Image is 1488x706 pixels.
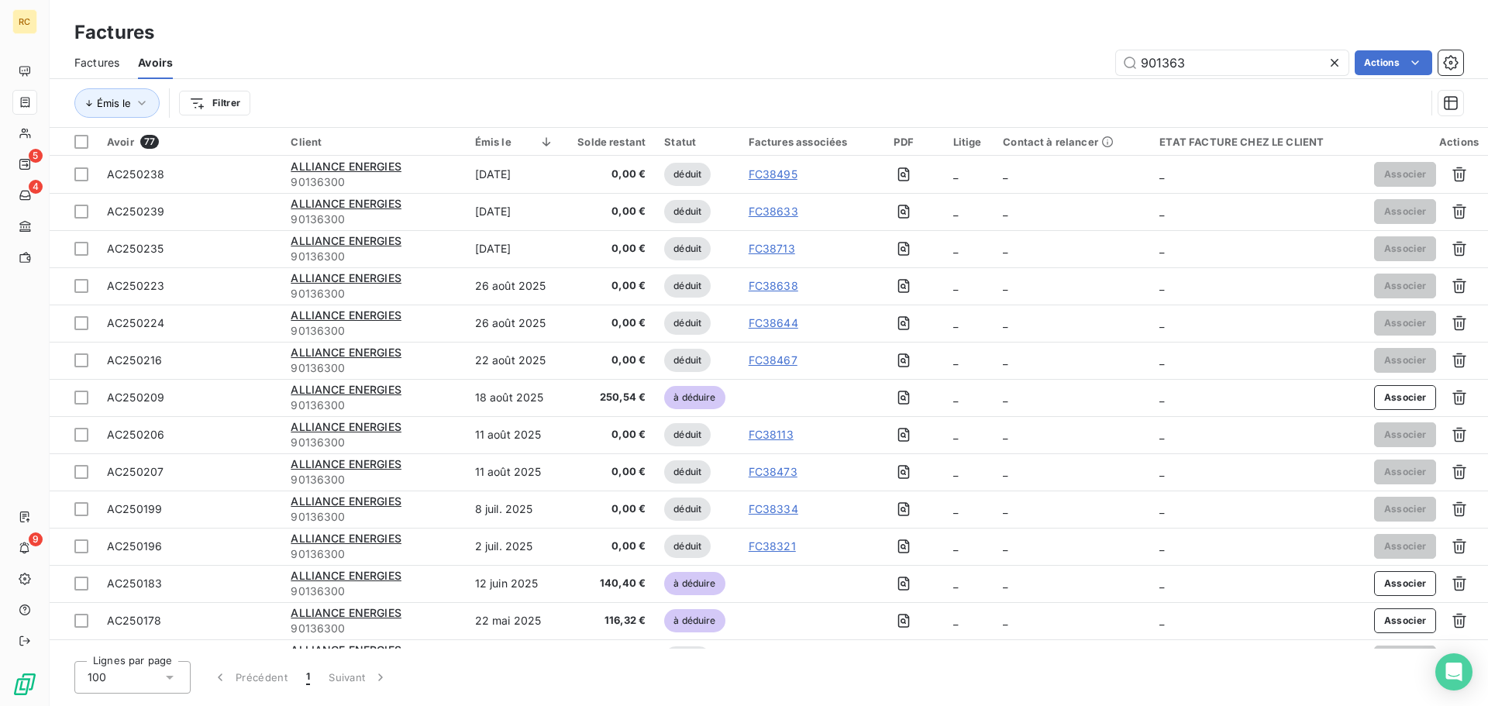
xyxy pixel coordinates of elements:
[107,205,164,218] span: AC250239
[664,274,711,298] span: déduit
[953,279,958,292] span: _
[1159,242,1164,255] span: _
[1374,422,1437,447] button: Associer
[1003,539,1007,553] span: _
[466,342,563,379] td: 22 août 2025
[107,136,134,148] span: Avoir
[466,491,563,528] td: 8 juil. 2025
[1159,428,1164,441] span: _
[1003,136,1141,148] div: Contact à relancer
[664,349,711,372] span: déduit
[466,639,563,677] td: 19 mai 2025
[475,136,554,148] div: Émis le
[291,457,401,470] span: ALLIANCE ENERGIES
[203,661,297,694] button: Précédent
[953,502,958,515] span: _
[573,427,646,443] span: 0,00 €
[953,428,958,441] span: _
[291,360,456,376] span: 90136300
[466,453,563,491] td: 11 août 2025
[664,609,725,632] span: à déduire
[1374,646,1437,670] button: Associer
[88,670,106,685] span: 100
[873,136,934,148] div: PDF
[749,353,797,368] a: FC38467
[1355,50,1432,75] button: Actions
[1159,316,1164,329] span: _
[291,532,401,545] span: ALLIANCE ENERGIES
[29,180,43,194] span: 4
[291,643,401,656] span: ALLIANCE ENERGIES
[291,271,401,284] span: ALLIANCE ENERGIES
[749,278,798,294] a: FC38638
[1159,577,1164,590] span: _
[953,316,958,329] span: _
[749,204,798,219] a: FC38633
[1159,502,1164,515] span: _
[953,242,958,255] span: _
[291,323,456,339] span: 90136300
[1374,497,1437,522] button: Associer
[1159,136,1355,148] div: ETAT FACTURE CHEZ LE CLIENT
[1159,539,1164,553] span: _
[749,241,795,257] a: FC38713
[573,464,646,480] span: 0,00 €
[291,308,401,322] span: ALLIANCE ENERGIES
[1159,391,1164,404] span: _
[953,136,985,148] div: Litige
[573,315,646,331] span: 0,00 €
[107,502,162,515] span: AC250199
[306,670,310,685] span: 1
[107,167,164,181] span: AC250238
[573,539,646,554] span: 0,00 €
[140,135,159,149] span: 77
[291,346,401,359] span: ALLIANCE ENERGIES
[291,174,456,190] span: 90136300
[107,614,161,627] span: AC250178
[664,163,711,186] span: déduit
[297,661,319,694] button: 1
[12,672,37,697] img: Logo LeanPay
[291,249,456,264] span: 90136300
[291,212,456,227] span: 90136300
[1374,534,1437,559] button: Associer
[466,379,563,416] td: 18 août 2025
[107,353,162,367] span: AC250216
[953,614,958,627] span: _
[1159,167,1164,181] span: _
[1003,614,1007,627] span: _
[74,55,119,71] span: Factures
[953,577,958,590] span: _
[1374,571,1437,596] button: Associer
[1003,428,1007,441] span: _
[466,416,563,453] td: 11 août 2025
[291,435,456,450] span: 90136300
[291,197,401,210] span: ALLIANCE ENERGIES
[12,9,37,34] div: RC
[953,167,958,181] span: _
[953,353,958,367] span: _
[1374,311,1437,336] button: Associer
[29,149,43,163] span: 5
[1374,385,1437,410] button: Associer
[74,19,154,46] h3: Factures
[466,528,563,565] td: 2 juil. 2025
[107,279,164,292] span: AC250223
[1159,465,1164,478] span: _
[107,242,164,255] span: AC250235
[1374,274,1437,298] button: Associer
[664,423,711,446] span: déduit
[291,160,401,173] span: ALLIANCE ENERGIES
[1374,608,1437,633] button: Associer
[466,230,563,267] td: [DATE]
[573,353,646,368] span: 0,00 €
[1003,353,1007,367] span: _
[664,386,725,409] span: à déduire
[1003,205,1007,218] span: _
[664,535,711,558] span: déduit
[466,305,563,342] td: 26 août 2025
[749,501,798,517] a: FC38334
[291,494,401,508] span: ALLIANCE ENERGIES
[664,136,729,148] div: Statut
[1374,236,1437,261] button: Associer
